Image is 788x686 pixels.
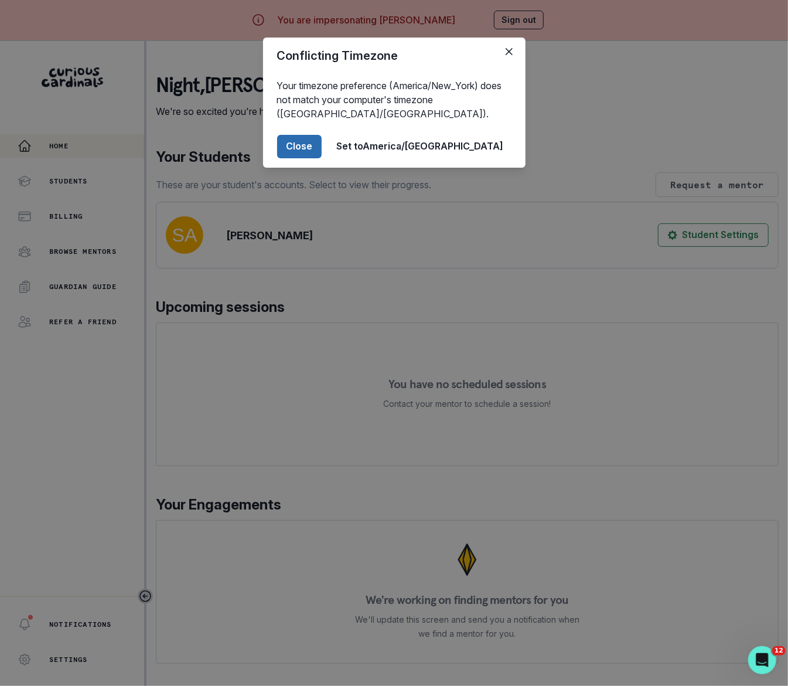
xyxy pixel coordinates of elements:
[748,646,776,674] iframe: Intercom live chat
[329,135,511,158] button: Set toAmerica/[GEOGRAPHIC_DATA]
[772,646,786,656] span: 12
[263,38,526,74] header: Conflicting Timezone
[500,42,518,61] button: Close
[277,135,322,158] button: Close
[263,74,526,125] div: Your timezone preference (America/New_York) does not match your computer's timezone ([GEOGRAPHIC_...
